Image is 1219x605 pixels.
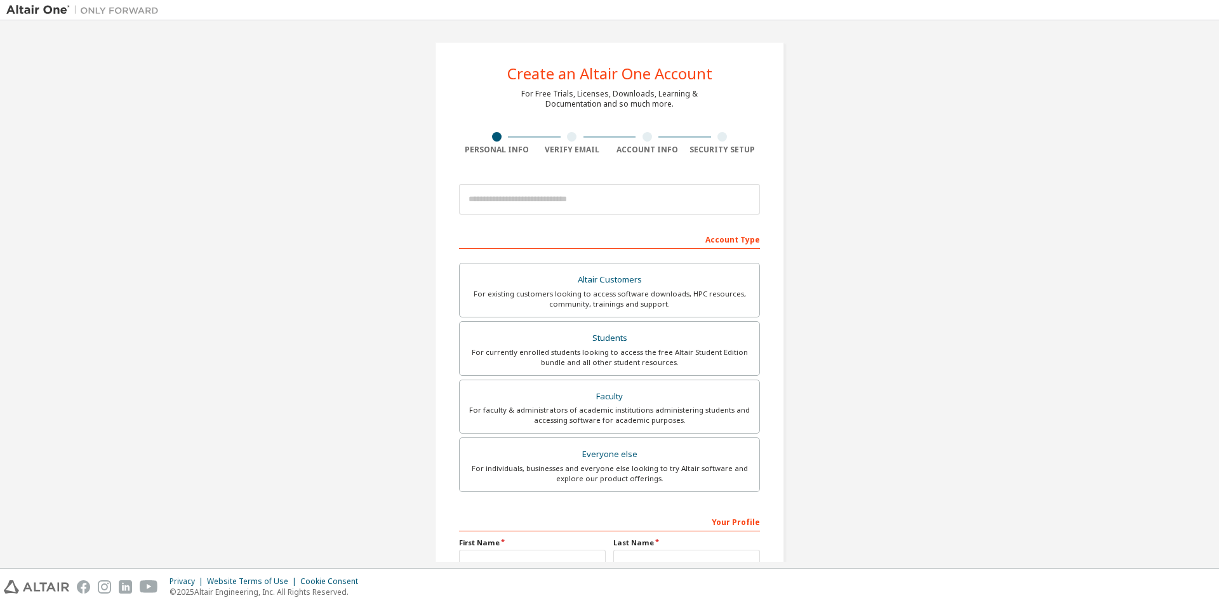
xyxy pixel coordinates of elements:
[467,446,752,463] div: Everyone else
[119,580,132,594] img: linkedin.svg
[521,89,698,109] div: For Free Trials, Licenses, Downloads, Learning & Documentation and so much more.
[467,289,752,309] div: For existing customers looking to access software downloads, HPC resources, community, trainings ...
[609,145,685,155] div: Account Info
[459,145,535,155] div: Personal Info
[459,511,760,531] div: Your Profile
[140,580,158,594] img: youtube.svg
[507,66,712,81] div: Create an Altair One Account
[467,329,752,347] div: Students
[459,229,760,249] div: Account Type
[613,538,760,548] label: Last Name
[6,4,165,17] img: Altair One
[535,145,610,155] div: Verify Email
[4,580,69,594] img: altair_logo.svg
[467,405,752,425] div: For faculty & administrators of academic institutions administering students and accessing softwa...
[98,580,111,594] img: instagram.svg
[467,388,752,406] div: Faculty
[459,538,606,548] label: First Name
[170,587,366,597] p: © 2025 Altair Engineering, Inc. All Rights Reserved.
[467,347,752,368] div: For currently enrolled students looking to access the free Altair Student Edition bundle and all ...
[207,576,300,587] div: Website Terms of Use
[467,463,752,484] div: For individuals, businesses and everyone else looking to try Altair software and explore our prod...
[77,580,90,594] img: facebook.svg
[685,145,761,155] div: Security Setup
[170,576,207,587] div: Privacy
[467,271,752,289] div: Altair Customers
[300,576,366,587] div: Cookie Consent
